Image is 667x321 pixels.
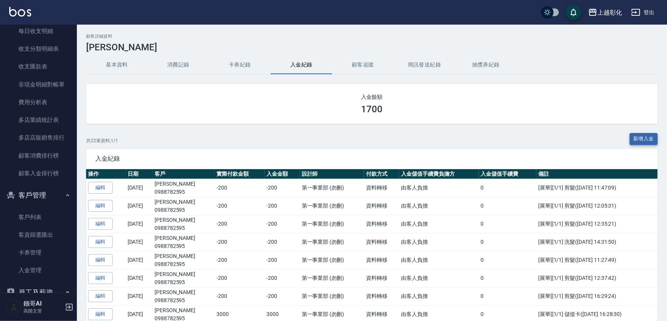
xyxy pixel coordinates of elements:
td: -200 [264,215,299,233]
td: -200 [264,197,299,215]
p: 0988782595 [155,206,213,214]
h5: 鏹哥AI [23,300,63,308]
td: [PERSON_NAME] [153,179,215,197]
a: 編輯 [88,236,113,248]
th: 客戶 [153,169,215,179]
p: 0988782595 [155,260,213,268]
td: [DATE] [126,215,153,233]
th: 實際付款金額 [215,169,264,179]
span: 入金紀錄 [95,155,649,163]
td: 0 [479,215,536,233]
td: 第一事業部 (勿刪) [300,251,364,269]
th: 設計師 [300,169,364,179]
td: 第一事業部 (勿刪) [300,233,364,251]
th: 入金儲值手續費 [479,169,536,179]
td: 0 [479,251,536,269]
button: save [566,5,581,20]
a: 每日收支明細 [3,22,74,40]
button: 顧客追蹤 [332,56,394,74]
button: 新增入金 [630,133,658,145]
th: 備註 [536,169,658,179]
td: 資料轉移 [364,287,399,305]
td: -200 [215,197,264,215]
th: 操作 [86,169,126,179]
td: [DATE] [126,269,153,287]
td: -200 [215,269,264,287]
td: [PERSON_NAME] [153,251,215,269]
td: 資料轉移 [364,233,399,251]
td: [展華][1/1] 剪髮([DATE] 11:27:49) [536,251,658,269]
td: 0 [479,197,536,215]
td: 由客人負擔 [399,215,479,233]
p: 共 22 筆資料, 1 / 1 [86,137,118,144]
button: 基本資料 [86,56,148,74]
a: 多店店販銷售排行 [3,129,74,146]
td: 0 [479,269,536,287]
p: 0988782595 [155,188,213,196]
a: 顧客消費排行榜 [3,147,74,165]
td: -200 [264,269,299,287]
p: 高階主管 [23,308,63,314]
td: 資料轉移 [364,251,399,269]
a: 收支分類明細表 [3,40,74,58]
button: 消費記錄 [148,56,209,74]
div: 上越彰化 [597,8,622,17]
td: [DATE] [126,233,153,251]
a: 卡券管理 [3,244,74,261]
a: 入金管理 [3,261,74,279]
td: 由客人負擔 [399,179,479,197]
td: 資料轉移 [364,269,399,287]
a: 編輯 [88,308,113,320]
td: [PERSON_NAME] [153,269,215,287]
td: 資料轉移 [364,179,399,197]
td: -200 [215,251,264,269]
td: 第一事業部 (勿刪) [300,269,364,287]
a: 編輯 [88,218,113,230]
td: [展華][1/1] 剪髮([DATE] 12:35:21) [536,215,658,233]
td: -200 [215,233,264,251]
td: [DATE] [126,197,153,215]
button: 簡訊發送紀錄 [394,56,455,74]
td: 由客人負擔 [399,197,479,215]
td: 第一事業部 (勿刪) [300,215,364,233]
button: 抽獎券紀錄 [455,56,517,74]
p: 0988782595 [155,296,213,304]
td: 由客人負擔 [399,251,479,269]
p: 0988782595 [155,224,213,232]
p: 0988782595 [155,278,213,286]
td: [展華][1/1] 洗髮([DATE] 14:31:50) [536,233,658,251]
td: 資料轉移 [364,197,399,215]
td: [DATE] [126,287,153,305]
th: 日期 [126,169,153,179]
td: [PERSON_NAME] [153,215,215,233]
td: [PERSON_NAME] [153,233,215,251]
a: 客戶列表 [3,208,74,226]
th: 付款方式 [364,169,399,179]
a: 編輯 [88,254,113,266]
td: [PERSON_NAME] [153,197,215,215]
td: -200 [264,251,299,269]
td: [DATE] [126,179,153,197]
a: 編輯 [88,272,113,284]
button: 登出 [628,5,658,20]
td: 由客人負擔 [399,287,479,305]
td: 資料轉移 [364,215,399,233]
td: [PERSON_NAME] [153,287,215,305]
td: -200 [215,179,264,197]
img: Logo [9,7,31,17]
a: 費用分析表 [3,93,74,111]
td: 第一事業部 (勿刪) [300,287,364,305]
td: [DATE] [126,251,153,269]
td: 0 [479,233,536,251]
td: [展華][1/1] 剪髮([DATE] 12:05:31) [536,197,658,215]
td: 0 [479,287,536,305]
button: 卡券紀錄 [209,56,271,74]
td: 由客人負擔 [399,233,479,251]
th: 入金金額 [264,169,299,179]
a: 非現金明細對帳單 [3,76,74,93]
a: 顧客入金排行榜 [3,165,74,182]
a: 收支匯款表 [3,58,74,75]
button: 入金紀錄 [271,56,332,74]
button: 員工及薪資 [3,283,74,303]
td: 由客人負擔 [399,269,479,287]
